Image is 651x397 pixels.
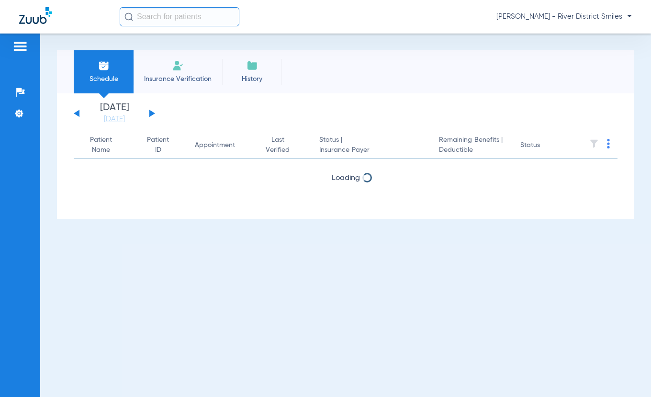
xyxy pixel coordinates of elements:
[332,174,360,182] span: Loading
[86,114,143,124] a: [DATE]
[431,132,513,159] th: Remaining Benefits |
[81,135,121,155] div: Patient Name
[98,60,110,71] img: Schedule
[120,7,239,26] input: Search for patients
[81,74,126,84] span: Schedule
[607,139,610,148] img: group-dot-blue.svg
[81,135,130,155] div: Patient Name
[312,132,431,159] th: Status |
[496,12,632,22] span: [PERSON_NAME] - River District Smiles
[145,135,171,155] div: Patient ID
[195,140,245,150] div: Appointment
[141,74,215,84] span: Insurance Verification
[19,7,52,24] img: Zuub Logo
[124,12,133,21] img: Search Icon
[172,60,184,71] img: Manual Insurance Verification
[86,103,143,124] li: [DATE]
[589,139,599,148] img: filter.svg
[247,60,258,71] img: History
[513,132,577,159] th: Status
[260,135,304,155] div: Last Verified
[332,200,360,207] span: Loading
[319,145,424,155] span: Insurance Payer
[12,41,28,52] img: hamburger-icon
[229,74,275,84] span: History
[145,135,180,155] div: Patient ID
[260,135,295,155] div: Last Verified
[439,145,505,155] span: Deductible
[195,140,235,150] div: Appointment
